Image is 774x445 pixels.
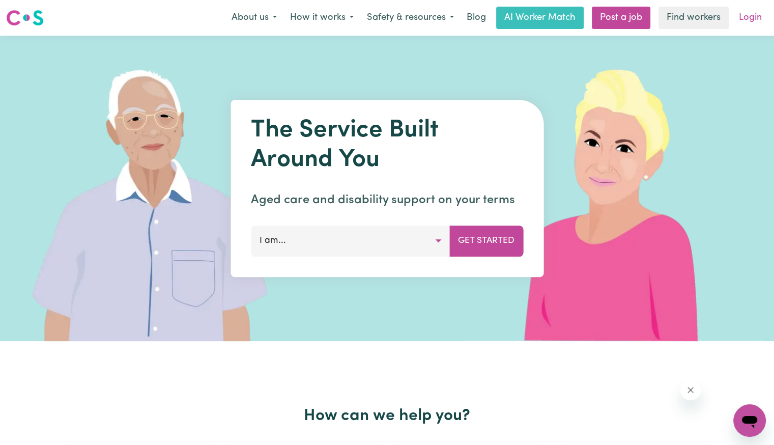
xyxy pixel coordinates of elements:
[496,7,584,29] a: AI Worker Match
[251,116,523,175] h1: The Service Built Around You
[225,7,283,29] button: About us
[680,380,701,400] iframe: Close message
[6,9,44,27] img: Careseekers logo
[6,7,62,15] span: Need any help?
[733,7,768,29] a: Login
[449,226,523,256] button: Get Started
[733,404,766,437] iframe: Button to launch messaging window
[658,7,729,29] a: Find workers
[461,7,492,29] a: Blog
[58,406,717,426] h2: How can we help you?
[251,226,450,256] button: I am...
[6,6,44,30] a: Careseekers logo
[251,191,523,209] p: Aged care and disability support on your terms
[283,7,360,29] button: How it works
[360,7,461,29] button: Safety & resources
[592,7,650,29] a: Post a job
